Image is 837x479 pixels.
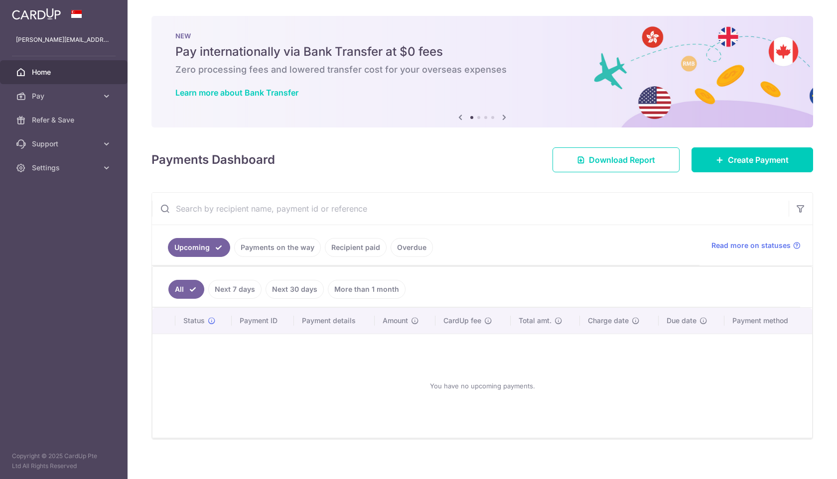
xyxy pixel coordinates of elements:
a: Payments on the way [234,238,321,257]
img: Bank transfer banner [151,16,813,127]
th: Payment ID [232,308,294,334]
th: Payment method [724,308,812,334]
h4: Payments Dashboard [151,151,275,169]
span: Total amt. [519,316,552,326]
span: Pay [32,91,98,101]
a: More than 1 month [328,280,406,299]
span: Home [32,67,98,77]
a: Overdue [391,238,433,257]
span: Support [32,139,98,149]
span: Read more on statuses [711,240,791,250]
span: Amount [383,316,408,326]
a: Next 7 days [208,280,262,299]
span: CardUp fee [443,316,481,326]
a: Upcoming [168,238,230,257]
a: Learn more about Bank Transfer [175,88,298,98]
span: Download Report [589,154,655,166]
a: Create Payment [692,147,813,172]
a: All [168,280,204,299]
span: Refer & Save [32,115,98,125]
a: Recipient paid [325,238,387,257]
p: NEW [175,32,789,40]
th: Payment details [294,308,375,334]
div: You have no upcoming payments. [164,342,800,430]
span: Charge date [588,316,629,326]
span: Settings [32,163,98,173]
h6: Zero processing fees and lowered transfer cost for your overseas expenses [175,64,789,76]
p: [PERSON_NAME][EMAIL_ADDRESS][DOMAIN_NAME] [16,35,112,45]
img: CardUp [12,8,61,20]
span: Create Payment [728,154,789,166]
a: Download Report [553,147,680,172]
input: Search by recipient name, payment id or reference [152,193,789,225]
span: Due date [667,316,697,326]
a: Next 30 days [266,280,324,299]
h5: Pay internationally via Bank Transfer at $0 fees [175,44,789,60]
a: Read more on statuses [711,240,801,250]
span: Status [183,316,205,326]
